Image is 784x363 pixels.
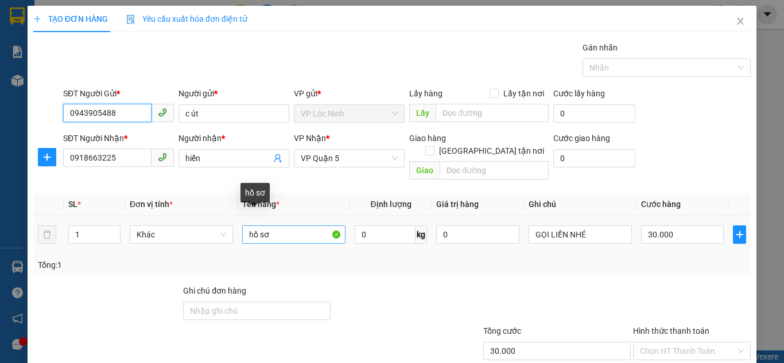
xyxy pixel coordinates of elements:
th: Ghi chú [524,193,636,216]
span: Định lượng [370,200,411,209]
input: Cước lấy hàng [553,104,635,123]
input: Ghi Chú [529,225,632,244]
div: Người nhận [178,132,289,145]
button: delete [38,225,56,244]
span: Cước hàng [641,200,681,209]
span: Lấy [409,104,436,122]
span: Giao [409,161,440,179]
div: VP gửi [294,87,405,100]
input: Dọc đường [440,161,549,179]
span: Giao hàng [409,134,446,143]
span: plus [733,230,746,239]
span: [GEOGRAPHIC_DATA] tận nơi [434,145,549,157]
input: 0 [436,225,519,244]
div: hồ sơ [240,183,270,202]
button: plus [733,225,746,244]
span: Lấy hàng [409,89,443,98]
span: user-add [273,154,282,163]
span: kg [416,225,427,244]
button: Close [724,6,756,38]
span: Lấy tận nơi [499,87,549,100]
input: Ghi chú đơn hàng [183,302,331,320]
span: Giá trị hàng [436,200,479,209]
input: Cước giao hàng [553,149,635,167]
div: SĐT Người Gửi [63,87,174,100]
span: Tổng cước [483,326,521,335]
span: phone [158,108,167,117]
span: SL [68,200,77,209]
button: plus [38,148,56,166]
input: VD: Bàn, Ghế [242,225,346,244]
span: plus [38,153,56,162]
div: Người gửi [178,87,289,100]
span: Tên hàng [242,200,280,209]
label: Gán nhãn [583,43,618,52]
label: Cước lấy hàng [553,89,605,98]
span: phone [158,153,167,162]
div: SĐT Người Nhận [63,132,174,145]
div: Tổng: 1 [38,259,304,271]
span: Khác [137,226,226,243]
label: Hình thức thanh toán [633,326,709,335]
span: close [736,17,745,26]
img: icon [126,15,135,24]
span: VP Nhận [294,134,326,143]
span: TẠO ĐƠN HÀNG [33,14,108,24]
label: Ghi chú đơn hàng [183,286,246,295]
input: Dọc đường [436,104,549,122]
span: plus [33,15,41,23]
label: Cước giao hàng [553,134,610,143]
span: VP Quận 5 [301,150,398,167]
span: Yêu cầu xuất hóa đơn điện tử [126,14,247,24]
span: Đơn vị tính [130,200,173,209]
span: VP Lộc Ninh [301,105,398,122]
